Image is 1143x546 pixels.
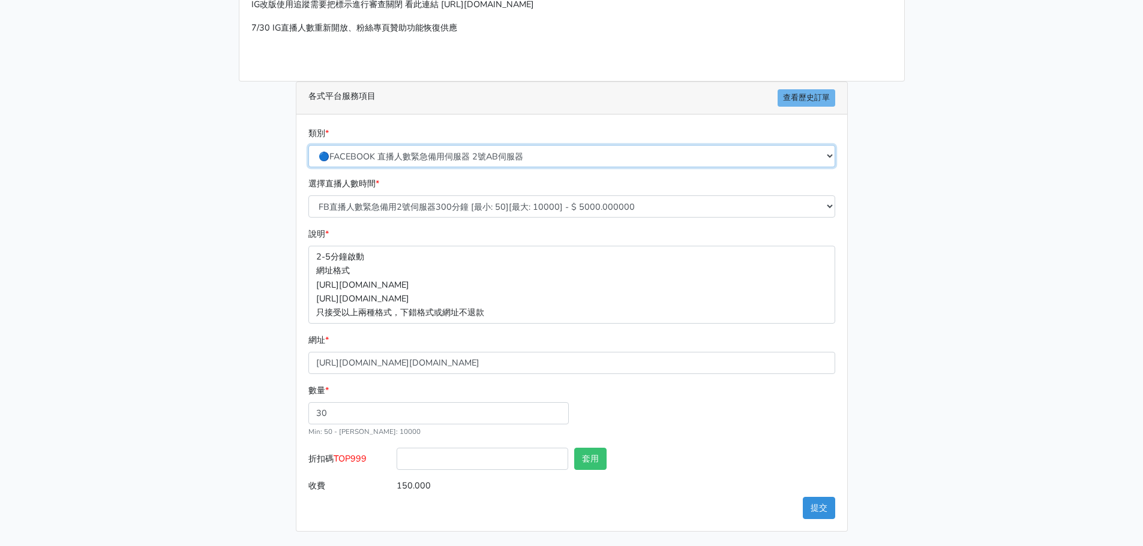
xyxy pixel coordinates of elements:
button: 提交 [803,497,835,519]
label: 說明 [308,227,329,241]
input: 這邊填入網址 [308,352,835,374]
label: 收費 [305,475,394,497]
label: 折扣碼 [305,448,394,475]
small: Min: 50 - [PERSON_NAME]: 10000 [308,427,421,436]
button: 套用 [574,448,607,470]
label: 數量 [308,384,329,397]
label: 網址 [308,333,329,347]
label: 選擇直播人數時間 [308,177,379,191]
a: 查看歷史訂單 [778,89,835,107]
div: 各式平台服務項目 [296,82,847,114]
p: 2-5分鐘啟動 網址格式 [URL][DOMAIN_NAME] [URL][DOMAIN_NAME] 只接受以上兩種格式，下錯格式或網址不退款 [308,246,835,323]
label: 類別 [308,126,329,140]
span: TOP999 [334,453,367,464]
p: 7/30 IG直播人數重新開放、粉絲專頁贊助功能恢復供應 [251,21,892,35]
